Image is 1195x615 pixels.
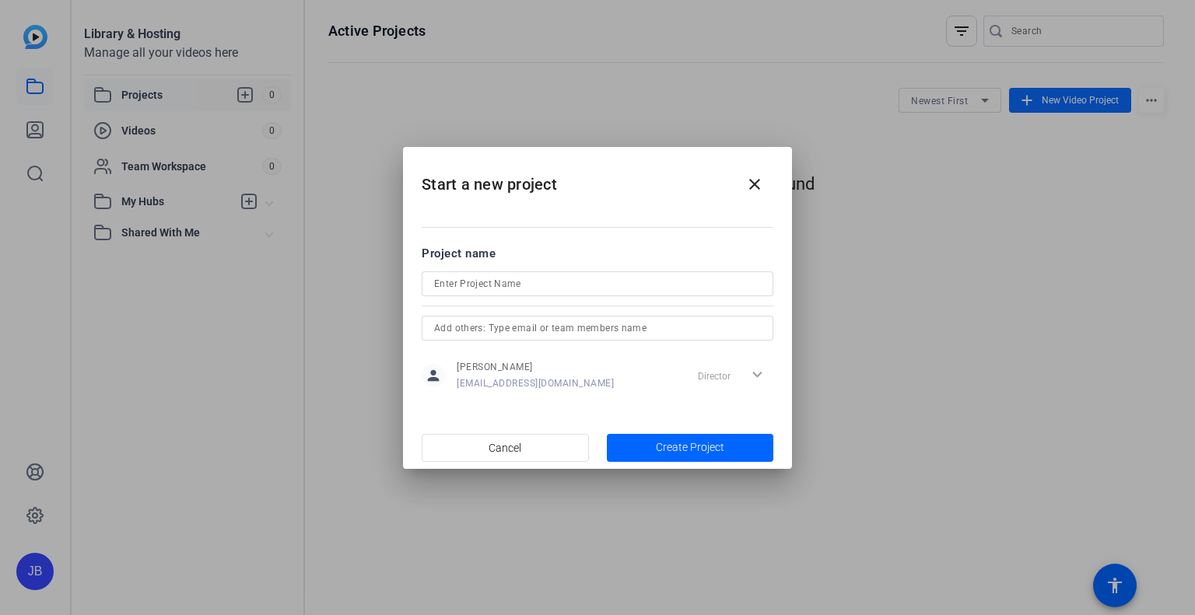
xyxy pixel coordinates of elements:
[422,245,773,262] div: Project name
[403,147,792,210] h2: Start a new project
[434,274,761,293] input: Enter Project Name
[607,434,774,462] button: Create Project
[457,377,614,390] span: [EMAIL_ADDRESS][DOMAIN_NAME]
[656,439,724,456] span: Create Project
[489,433,521,463] span: Cancel
[457,361,614,373] span: [PERSON_NAME]
[434,319,761,337] input: Add others: Type email or team members name
[422,364,445,387] mat-icon: person
[422,434,589,462] button: Cancel
[745,175,764,194] mat-icon: close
